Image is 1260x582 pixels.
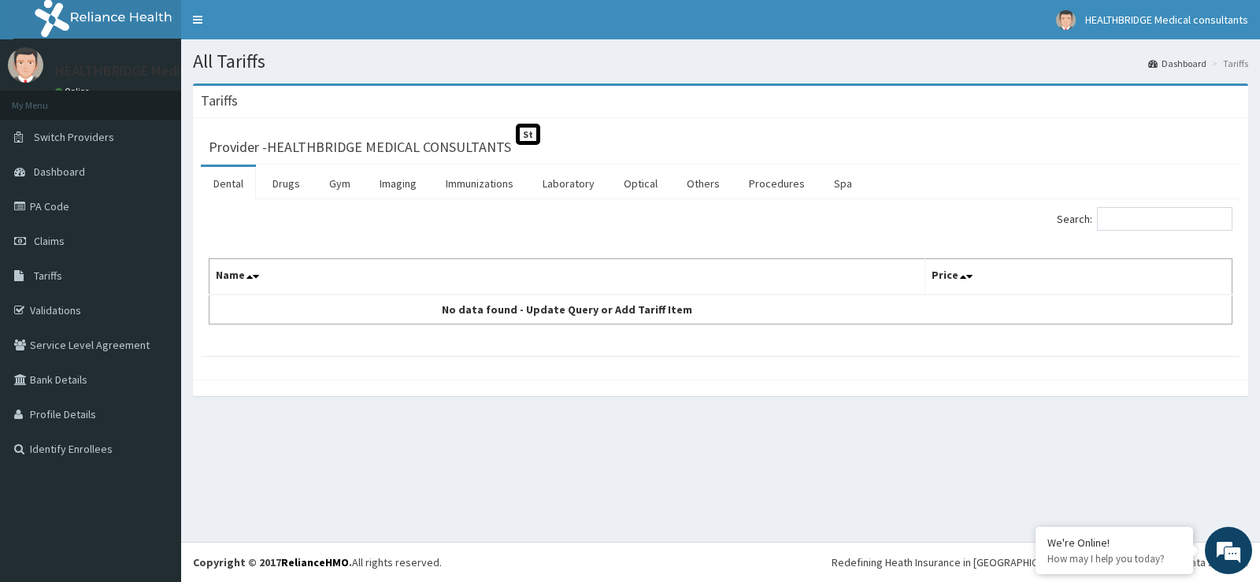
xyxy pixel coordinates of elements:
h3: Provider - HEALTHBRIDGE MEDICAL CONSULTANTS [209,140,511,154]
a: RelianceHMO [281,555,349,569]
a: Immunizations [433,167,526,200]
a: Dental [201,167,256,200]
a: Laboratory [530,167,607,200]
div: We're Online! [1047,536,1181,550]
span: HEALTHBRIDGE Medical consultants [1085,13,1248,27]
a: Spa [821,167,865,200]
span: Switch Providers [34,130,114,144]
p: How may I help you today? [1047,552,1181,565]
a: Imaging [367,167,429,200]
img: User Image [1056,10,1076,30]
a: Dashboard [1148,57,1206,70]
h3: Tariffs [201,94,238,108]
p: HEALTHBRIDGE Medical consultants [55,64,275,78]
li: Tariffs [1208,57,1248,70]
div: Redefining Heath Insurance in [GEOGRAPHIC_DATA] using Telemedicine and Data Science! [832,554,1248,570]
span: St [516,124,540,145]
a: Online [55,86,93,97]
img: User Image [8,47,43,83]
strong: Copyright © 2017 . [193,555,352,569]
th: Name [209,259,925,295]
footer: All rights reserved. [181,542,1260,582]
span: Tariffs [34,269,62,283]
a: Others [674,167,732,200]
a: Procedures [736,167,817,200]
span: Dashboard [34,165,85,179]
th: Price [925,259,1232,295]
td: No data found - Update Query or Add Tariff Item [209,295,925,324]
h1: All Tariffs [193,51,1248,72]
a: Gym [317,167,363,200]
a: Optical [611,167,670,200]
input: Search: [1097,207,1232,231]
label: Search: [1057,207,1232,231]
span: Claims [34,234,65,248]
a: Drugs [260,167,313,200]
